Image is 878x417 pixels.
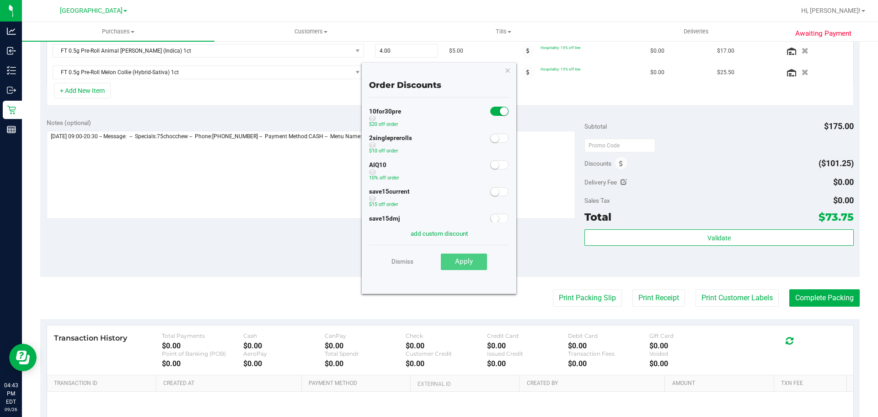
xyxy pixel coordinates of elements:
[7,46,16,55] inline-svg: Inbound
[7,105,16,114] inline-svg: Retail
[568,359,649,368] div: $0.00
[833,177,854,187] span: $0.00
[369,115,401,122] span: discount can be used with other discounts
[7,86,16,95] inline-svg: Outbound
[455,257,473,265] span: Apply
[487,332,568,339] div: Credit Card
[407,22,600,41] a: Tills
[325,350,406,357] div: Total Spendr
[369,201,398,207] span: $15 off order
[369,187,410,212] div: save15current
[243,350,325,357] div: AeroPay
[54,380,153,387] a: Transaction ID
[4,406,18,413] p: 09/26
[568,350,649,357] div: Transaction Fees
[819,211,854,223] span: $73.75
[707,234,731,242] span: Validate
[487,350,568,357] div: Issued Credit
[672,380,771,387] a: Amount
[369,214,400,239] div: save15dmj
[7,125,16,134] inline-svg: Reports
[650,47,664,55] span: $0.00
[369,148,398,154] span: $10 off order
[568,341,649,350] div: $0.00
[375,44,438,57] input: 4.00
[47,119,91,126] span: Notes (optional)
[449,47,463,55] span: $5.00
[4,381,18,406] p: 04:43 PM EDT
[369,169,399,175] span: discount can be used with other discounts
[717,47,734,55] span: $17.00
[162,359,243,368] div: $0.00
[369,134,412,158] div: 2singleprerolls
[568,332,649,339] div: Debit Card
[54,83,111,98] button: + Add New Item
[824,121,854,131] span: $175.00
[369,142,412,148] span: discount can be used with other discounts
[621,179,627,185] i: Edit Delivery Fee
[584,197,610,204] span: Sales Tax
[789,289,860,307] button: Complete Packing
[600,22,792,41] a: Deliveries
[162,350,243,357] div: Point of Banking (POB)
[243,341,325,350] div: $0.00
[406,350,487,357] div: Customer Credit
[53,65,364,79] span: NO DATA FOUND
[391,253,413,270] a: Dismiss
[584,179,617,186] span: Delivery Fee
[215,27,407,36] span: Customers
[584,139,655,152] input: Promo Code
[406,341,487,350] div: $0.00
[487,359,568,368] div: $0.00
[369,121,398,127] span: $20 off order
[487,341,568,350] div: $0.00
[53,44,352,57] span: FT 0.5g Pre-Roll Animal [PERSON_NAME] (Indica) 1ct
[309,380,407,387] a: Payment Method
[671,27,721,36] span: Deliveries
[649,341,731,350] div: $0.00
[369,81,509,90] h4: Order Discounts
[369,175,399,181] span: 10% off order
[717,68,734,77] span: $25.50
[649,350,731,357] div: Voided
[7,66,16,75] inline-svg: Inventory
[7,27,16,36] inline-svg: Analytics
[632,289,685,307] button: Print Receipt
[584,123,607,130] span: Subtotal
[584,229,853,246] button: Validate
[406,332,487,339] div: Check
[781,380,843,387] a: Txn Fee
[53,66,352,79] span: FT 0.5g Pre-Roll Melon Collie (Hybrid-Sativa) 1ct
[801,7,861,14] span: Hi, [PERSON_NAME]!
[411,230,468,237] a: add custom discount
[541,67,580,71] span: Hospitality: 15% off line
[527,380,661,387] a: Created By
[833,195,854,205] span: $0.00
[214,22,407,41] a: Customers
[325,332,406,339] div: CanPay
[369,107,401,132] div: 10for30pre
[650,68,664,77] span: $0.00
[163,380,298,387] a: Created At
[162,341,243,350] div: $0.00
[325,359,406,368] div: $0.00
[553,289,622,307] button: Print Packing Slip
[696,289,779,307] button: Print Customer Labels
[22,22,214,41] a: Purchases
[441,254,487,270] button: Apply
[60,7,123,15] span: [GEOGRAPHIC_DATA]
[22,27,214,36] span: Purchases
[53,44,364,58] span: NO DATA FOUND
[649,332,731,339] div: Gift Card
[649,359,731,368] div: $0.00
[819,158,854,168] span: ($101.25)
[162,332,243,339] div: Total Payments
[795,28,851,39] span: Awaiting Payment
[541,45,580,50] span: Hospitality: 15% off line
[369,195,410,202] span: discount can be used with other discounts
[406,359,487,368] div: $0.00
[243,332,325,339] div: Cash
[410,375,519,392] th: External ID
[369,161,399,185] div: AIQ10
[584,155,611,172] span: Discounts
